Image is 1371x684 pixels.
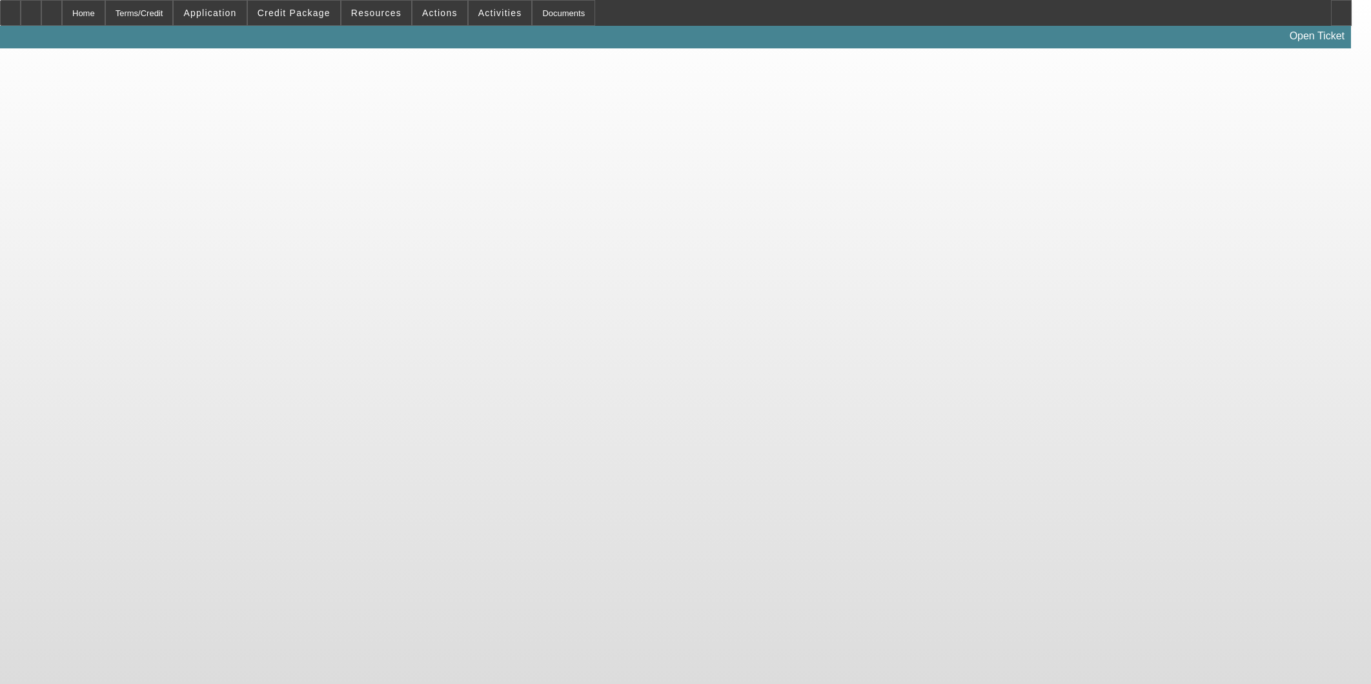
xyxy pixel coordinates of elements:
a: Open Ticket [1285,25,1350,47]
span: Actions [422,8,458,18]
button: Resources [341,1,411,25]
button: Actions [412,1,467,25]
button: Application [174,1,246,25]
span: Resources [351,8,401,18]
span: Application [183,8,236,18]
span: Credit Package [258,8,330,18]
span: Activities [478,8,522,18]
button: Activities [469,1,532,25]
button: Credit Package [248,1,340,25]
